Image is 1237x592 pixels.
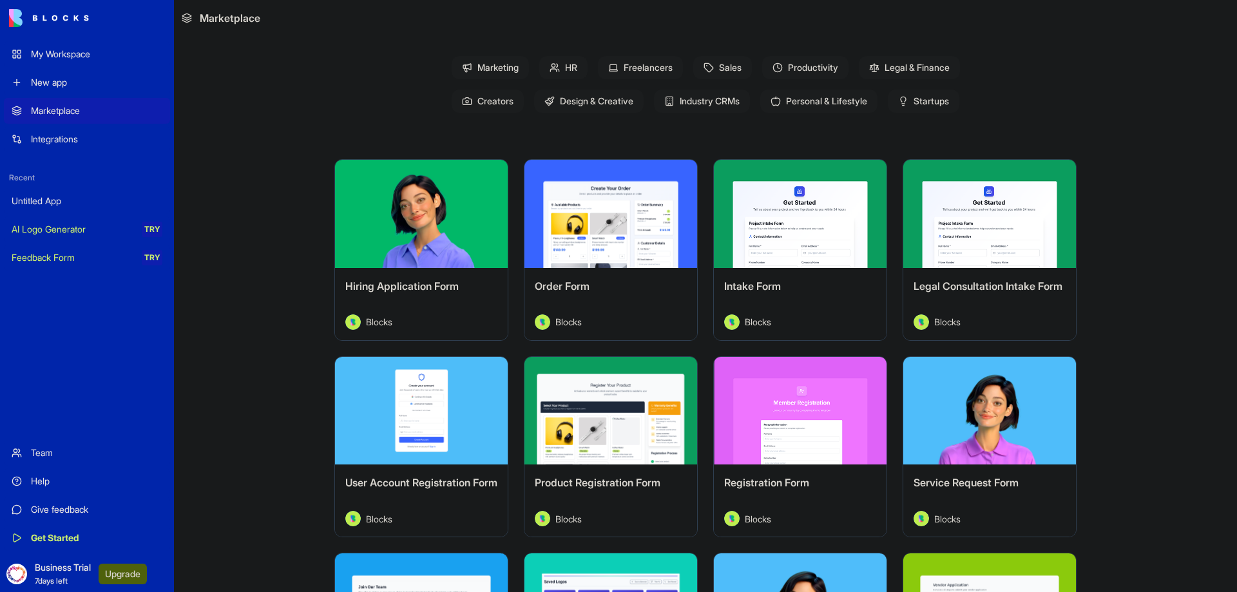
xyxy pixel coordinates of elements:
[4,41,170,67] a: My Workspace
[914,314,929,330] img: Avatar
[4,468,170,494] a: Help
[934,315,961,329] span: Blocks
[345,280,459,292] span: Hiring Application Form
[914,280,1062,292] span: Legal Consultation Intake Form
[724,476,809,489] span: Registration Form
[4,497,170,522] a: Give feedback
[903,356,1077,538] a: Service Request FormAvatarBlocks
[859,56,960,79] span: Legal & Finance
[4,216,170,242] a: AI Logo GeneratorTRY
[452,90,524,113] span: Creators
[4,98,170,124] a: Marketplace
[35,576,68,586] span: 7 days left
[535,511,550,526] img: Avatar
[334,356,508,538] a: User Account Registration FormAvatarBlocks
[524,159,698,341] a: Order FormAvatarBlocks
[539,56,588,79] span: HR
[31,475,162,488] div: Help
[345,476,497,489] span: User Account Registration Form
[760,90,877,113] span: Personal & Lifestyle
[4,188,170,214] a: Untitled App
[534,90,644,113] span: Design & Creative
[12,251,133,264] div: Feedback Form
[724,280,781,292] span: Intake Form
[524,356,698,538] a: Product Registration FormAvatarBlocks
[724,511,740,526] img: Avatar
[4,440,170,466] a: Team
[31,76,162,89] div: New app
[334,159,508,341] a: Hiring Application FormAvatarBlocks
[4,525,170,551] a: Get Started
[535,280,590,292] span: Order Form
[535,314,550,330] img: Avatar
[914,476,1019,489] span: Service Request Form
[555,512,582,526] span: Blocks
[4,126,170,152] a: Integrations
[31,446,162,459] div: Team
[345,511,361,526] img: Avatar
[745,315,771,329] span: Blocks
[6,564,27,584] img: ACg8ocI6H0wueTt1qK6_Vd2LU-wHD5GR2LAjXgf02UmiYAosSMiei0ku=s96-c
[4,173,170,183] span: Recent
[31,531,162,544] div: Get Started
[693,56,752,79] span: Sales
[99,564,147,584] button: Upgrade
[12,223,133,236] div: AI Logo Generator
[535,476,660,489] span: Product Registration Form
[903,159,1077,341] a: Legal Consultation Intake FormAvatarBlocks
[12,195,162,207] div: Untitled App
[31,104,162,117] div: Marketplace
[555,315,582,329] span: Blocks
[142,250,162,265] div: TRY
[452,56,529,79] span: Marketing
[4,70,170,95] a: New app
[654,90,750,113] span: Industry CRMs
[9,9,89,27] img: logo
[598,56,683,79] span: Freelancers
[762,56,849,79] span: Productivity
[934,512,961,526] span: Blocks
[745,512,771,526] span: Blocks
[31,503,162,516] div: Give feedback
[4,245,170,271] a: Feedback FormTRY
[366,512,392,526] span: Blocks
[35,561,91,587] span: Business Trial
[31,48,162,61] div: My Workspace
[142,222,162,237] div: TRY
[713,159,887,341] a: Intake FormAvatarBlocks
[888,90,959,113] span: Startups
[724,314,740,330] img: Avatar
[914,511,929,526] img: Avatar
[713,356,887,538] a: Registration FormAvatarBlocks
[200,10,260,26] span: Marketplace
[366,315,392,329] span: Blocks
[345,314,361,330] img: Avatar
[31,133,162,146] div: Integrations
